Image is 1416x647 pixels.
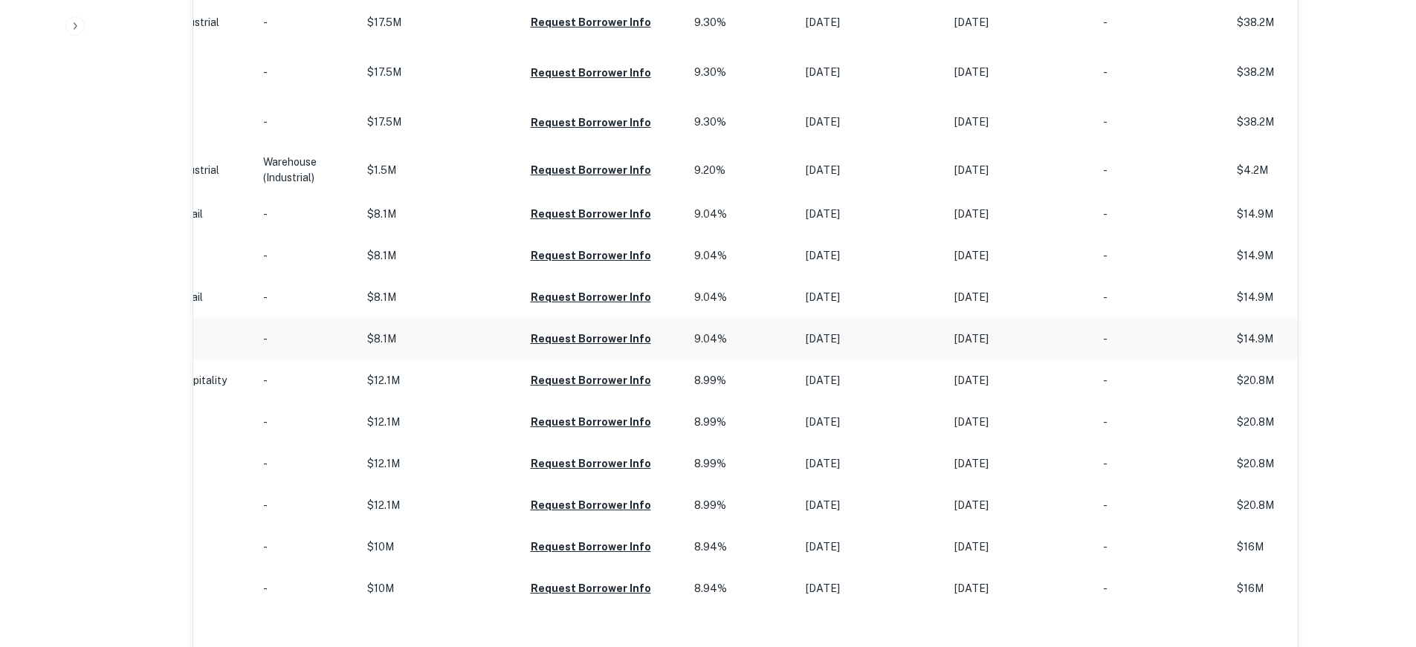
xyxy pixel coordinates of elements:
[1103,456,1222,472] p: -
[1103,248,1222,264] p: -
[1103,581,1222,596] p: -
[263,248,352,264] p: -
[367,456,516,472] p: $12.1M
[531,371,651,389] button: Request Borrower Info
[263,414,352,430] p: -
[367,498,516,513] p: $12.1M
[694,581,791,596] p: 8.94%
[954,65,1088,80] p: [DATE]
[1237,331,1356,347] p: $14.9M
[367,65,516,80] p: $17.5M
[531,330,651,348] button: Request Borrower Info
[806,498,940,513] p: [DATE]
[1237,207,1356,222] p: $14.9M
[954,290,1088,305] p: [DATE]
[1103,207,1222,222] p: -
[263,498,352,513] p: -
[694,163,791,178] p: 9.20%
[806,373,940,388] p: [DATE]
[806,414,940,430] p: [DATE]
[954,207,1088,222] p: [DATE]
[806,163,940,178] p: [DATE]
[1237,414,1356,430] p: $20.8M
[1103,114,1222,130] p: -
[954,373,1088,388] p: [DATE]
[531,161,651,179] button: Request Borrower Info
[694,65,791,80] p: 9.30%
[806,290,940,305] p: [DATE]
[694,248,791,264] p: 9.04%
[1237,114,1356,130] p: $38.2M
[1237,373,1356,388] p: $20.8M
[806,207,940,222] p: [DATE]
[531,13,651,31] button: Request Borrower Info
[954,248,1088,264] p: [DATE]
[954,15,1088,30] p: [DATE]
[1237,539,1356,555] p: $16M
[954,331,1088,347] p: [DATE]
[694,539,791,555] p: 8.94%
[1103,290,1222,305] p: -
[263,373,352,388] p: -
[806,331,940,347] p: [DATE]
[367,581,516,596] p: $10M
[1103,498,1222,513] p: -
[367,114,516,130] p: $17.5M
[531,413,651,431] button: Request Borrower Info
[954,163,1088,178] p: [DATE]
[263,290,352,305] p: -
[1103,539,1222,555] p: -
[531,579,651,597] button: Request Borrower Info
[263,65,352,80] p: -
[954,456,1088,472] p: [DATE]
[367,15,516,30] p: $17.5M
[954,414,1088,430] p: [DATE]
[1103,331,1222,347] p: -
[531,247,651,264] button: Request Borrower Info
[1342,528,1416,599] iframe: Chat Widget
[174,290,248,305] p: Retail
[1237,498,1356,513] p: $20.8M
[367,248,516,264] p: $8.1M
[1237,65,1356,80] p: $38.2M
[367,539,516,555] p: $10M
[531,64,651,82] button: Request Borrower Info
[954,539,1088,555] p: [DATE]
[531,455,651,472] button: Request Borrower Info
[954,498,1088,513] p: [DATE]
[694,15,791,30] p: 9.30%
[1103,15,1222,30] p: -
[174,373,248,388] p: Hospitality
[806,456,940,472] p: [DATE]
[367,207,516,222] p: $8.1M
[806,248,940,264] p: [DATE]
[531,538,651,556] button: Request Borrower Info
[367,414,516,430] p: $12.1M
[694,331,791,347] p: 9.04%
[1237,15,1356,30] p: $38.2M
[694,114,791,130] p: 9.30%
[1237,163,1356,178] p: $4.2M
[263,331,352,347] p: -
[367,331,516,347] p: $8.1M
[174,15,248,30] p: Industrial
[1237,581,1356,596] p: $16M
[263,15,352,30] p: -
[263,456,352,472] p: -
[694,207,791,222] p: 9.04%
[694,414,791,430] p: 8.99%
[1237,290,1356,305] p: $14.9M
[263,207,352,222] p: -
[954,114,1088,130] p: [DATE]
[1237,456,1356,472] p: $20.8M
[531,496,651,514] button: Request Borrower Info
[263,155,352,186] p: Warehouse (Industrial)
[531,205,651,223] button: Request Borrower Info
[531,288,651,306] button: Request Borrower Info
[806,65,940,80] p: [DATE]
[263,539,352,555] p: -
[174,163,248,178] p: Industrial
[531,114,651,131] button: Request Borrower Info
[367,373,516,388] p: $12.1M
